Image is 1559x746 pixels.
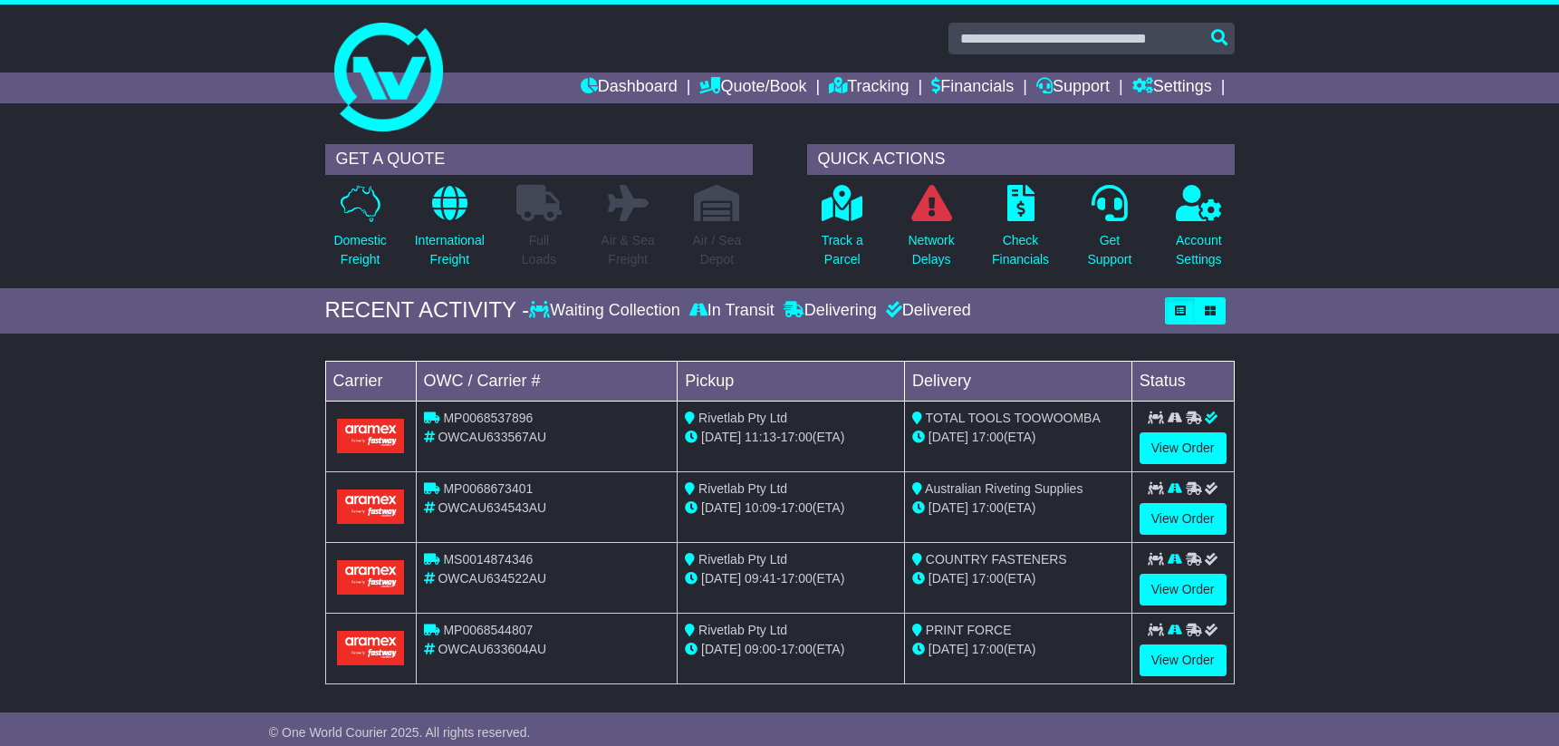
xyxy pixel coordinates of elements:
[822,231,863,269] p: Track a Parcel
[337,631,405,664] img: Aramex.png
[698,552,787,567] span: Rivetlab Pty Ltd
[1086,184,1132,279] a: GetSupport
[907,184,955,279] a: NetworkDelays
[912,499,1124,518] div: (ETA)
[443,623,533,637] span: MP0068544807
[1036,73,1110,103] a: Support
[781,500,813,515] span: 17:00
[1140,432,1227,464] a: View Order
[685,499,897,518] div: - (ETA)
[972,500,1004,515] span: 17:00
[926,552,1067,567] span: COUNTRY FASTENERS
[929,642,968,656] span: [DATE]
[443,481,533,496] span: MP0068673401
[325,361,416,401] td: Carrier
[908,231,954,269] p: Network Delays
[745,571,776,586] span: 09:41
[529,301,684,321] div: Waiting Collection
[881,301,971,321] div: Delivered
[698,623,787,637] span: Rivetlab Pty Ltd
[438,642,546,656] span: OWCAU633604AU
[332,184,387,279] a: DomesticFreight
[1140,503,1227,535] a: View Order
[701,571,741,586] span: [DATE]
[701,430,741,444] span: [DATE]
[745,642,776,656] span: 09:00
[438,430,546,444] span: OWCAU633567AU
[926,411,1101,425] span: TOTAL TOOLS TOOWOOMBA
[698,481,787,496] span: Rivetlab Pty Ltd
[1132,73,1212,103] a: Settings
[416,361,678,401] td: OWC / Carrier #
[925,481,1083,496] span: Australian Riveting Supplies
[693,231,742,269] p: Air / Sea Depot
[1140,574,1227,606] a: View Order
[929,430,968,444] span: [DATE]
[685,640,897,659] div: - (ETA)
[438,571,546,586] span: OWCAU634522AU
[325,144,753,175] div: GET A QUOTE
[926,623,1012,637] span: PRINT FORCE
[1087,231,1131,269] p: Get Support
[912,569,1124,588] div: (ETA)
[415,231,485,269] p: International Freight
[414,184,486,279] a: InternationalFreight
[745,430,776,444] span: 11:13
[601,231,655,269] p: Air & Sea Freight
[972,571,1004,586] span: 17:00
[1175,184,1223,279] a: AccountSettings
[781,430,813,444] span: 17:00
[438,500,546,515] span: OWCAU634543AU
[685,428,897,447] div: - (ETA)
[685,301,779,321] div: In Transit
[912,428,1124,447] div: (ETA)
[698,411,787,425] span: Rivetlab Pty Ltd
[678,361,905,401] td: Pickup
[912,640,1124,659] div: (ETA)
[685,569,897,588] div: - (ETA)
[745,500,776,515] span: 10:09
[781,571,813,586] span: 17:00
[1140,644,1227,676] a: View Order
[337,419,405,452] img: Aramex.png
[1131,361,1234,401] td: Status
[337,489,405,523] img: Aramex.png
[325,297,530,324] div: RECENT ACTIVITY -
[991,184,1050,279] a: CheckFinancials
[516,231,562,269] p: Full Loads
[992,231,1049,269] p: Check Financials
[1176,231,1222,269] p: Account Settings
[443,552,533,567] span: MS0014874346
[701,642,741,656] span: [DATE]
[337,560,405,594] img: Aramex.png
[829,73,909,103] a: Tracking
[821,184,864,279] a: Track aParcel
[781,642,813,656] span: 17:00
[929,571,968,586] span: [DATE]
[904,361,1131,401] td: Delivery
[699,73,806,103] a: Quote/Book
[779,301,881,321] div: Delivering
[701,500,741,515] span: [DATE]
[972,642,1004,656] span: 17:00
[931,73,1014,103] a: Financials
[972,430,1004,444] span: 17:00
[807,144,1235,175] div: QUICK ACTIONS
[581,73,678,103] a: Dashboard
[443,411,533,425] span: MP0068537896
[929,500,968,515] span: [DATE]
[333,231,386,269] p: Domestic Freight
[269,725,531,740] span: © One World Courier 2025. All rights reserved.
